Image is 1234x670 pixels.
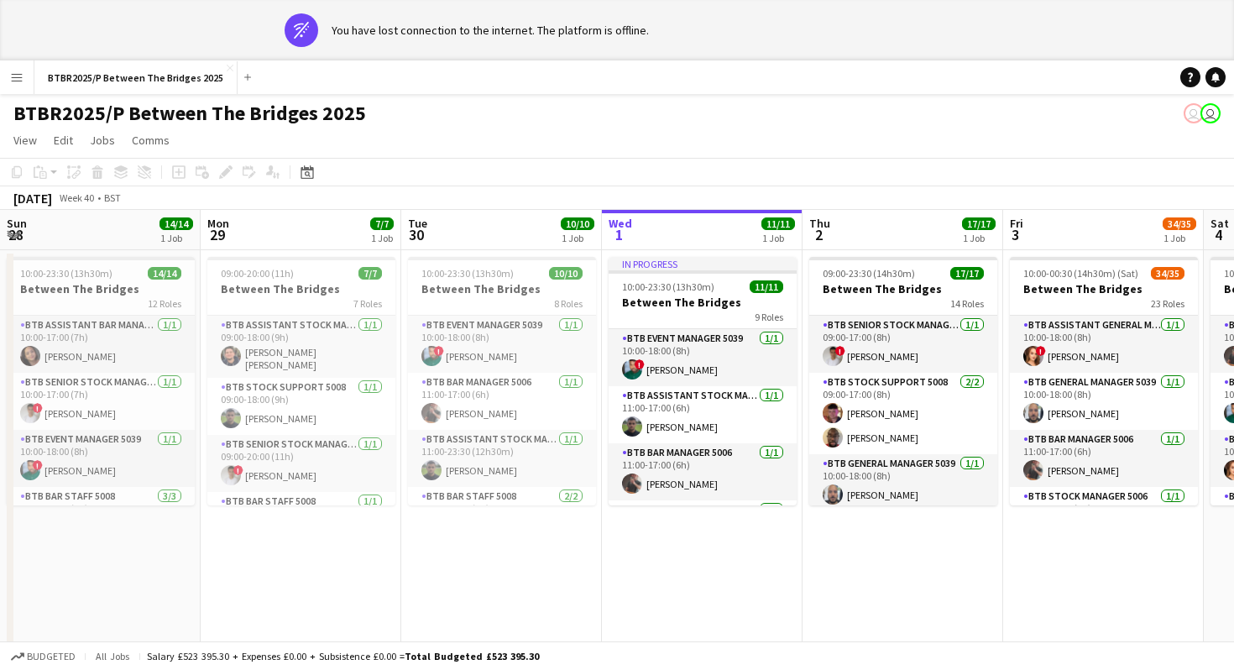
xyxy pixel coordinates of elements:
app-card-role: BTB Stock Manager 50061/111:00-17:00 (6h) [1010,487,1198,544]
span: Budgeted [27,651,76,662]
span: 28 [4,225,27,244]
span: Jobs [90,133,115,148]
span: Sun [7,216,27,231]
span: 34/35 [1151,267,1184,280]
app-card-role: BTB General Manager 50391/110:00-18:00 (8h)[PERSON_NAME] [809,454,997,511]
a: View [7,129,44,151]
span: Sat [1210,216,1229,231]
span: Edit [54,133,73,148]
div: BST [104,191,121,204]
app-job-card: 10:00-00:30 (14h30m) (Sat)34/35Between The Bridges23 RolesBTB Assistant General Manager 50061/110... [1010,257,1198,505]
app-card-role: BTB Event Manager 50391/110:00-18:00 (8h)![PERSON_NAME] [7,430,195,487]
span: 7/7 [370,217,394,230]
span: 10/10 [561,217,594,230]
app-card-role: BTB Bar Manager 50061/111:00-17:00 (6h)[PERSON_NAME] [609,443,797,500]
button: BTBR2025/P Between The Bridges 2025 [34,61,238,94]
app-card-role: BTB Assistant Stock Manager 50061/111:00-17:00 (6h)[PERSON_NAME] [609,386,797,443]
h3: Between The Bridges [7,281,195,296]
app-card-role: BTB Event Manager 50391/110:00-18:00 (8h)![PERSON_NAME] [408,316,596,373]
app-user-avatar: Amy Cane [1184,103,1204,123]
span: 14/14 [159,217,193,230]
div: In progress [609,257,797,270]
div: 1 Job [762,232,794,244]
span: 10:00-23:30 (13h30m) [421,267,514,280]
span: ! [1036,346,1046,356]
span: 10:00-23:30 (13h30m) [622,280,714,293]
span: Thu [809,216,830,231]
app-job-card: 09:00-20:00 (11h)7/7Between The Bridges7 RolesBTB Assistant Stock Manager 50061/109:00-18:00 (9h)... [207,257,395,505]
div: 1 Job [963,232,995,244]
span: ! [233,465,243,475]
div: 1 Job [371,232,393,244]
span: 9 Roles [755,311,783,323]
span: 30 [405,225,427,244]
span: ! [835,346,845,356]
app-card-role: BTB Stock support 50081/109:00-18:00 (9h)[PERSON_NAME] [207,378,395,435]
span: ! [635,359,645,369]
a: Comms [125,129,176,151]
span: 10/10 [549,267,583,280]
span: 23 Roles [1151,297,1184,310]
h3: Between The Bridges [408,281,596,296]
span: 10:00-23:30 (13h30m) [20,267,112,280]
span: View [13,133,37,148]
h3: Between The Bridges [809,281,997,296]
span: Mon [207,216,229,231]
app-card-role: BTB Bar Manager 50061/111:00-17:00 (6h)[PERSON_NAME] [408,373,596,430]
a: Edit [47,129,80,151]
span: 7/7 [358,267,382,280]
span: 4 [1208,225,1229,244]
h3: Between The Bridges [609,295,797,310]
app-job-card: In progress10:00-23:30 (13h30m)11/11Between The Bridges9 RolesBTB Event Manager 50391/110:00-18:0... [609,257,797,505]
span: 14 Roles [950,297,984,310]
span: 11/11 [750,280,783,293]
app-card-role: BTB Bar Staff 50082/211:30-17:30 (6h) [408,487,596,568]
span: ! [33,403,43,413]
span: 09:00-23:30 (14h30m) [823,267,915,280]
span: ! [434,346,444,356]
span: ! [33,460,43,470]
app-card-role: BTB Assistant General Manager 50061/110:00-18:00 (8h)![PERSON_NAME] [1010,316,1198,373]
app-card-role: BTB Senior Stock Manager 50061/109:00-20:00 (11h)![PERSON_NAME] [207,435,395,492]
div: Salary £523 395.30 + Expenses £0.00 + Subsistence £0.00 = [147,650,539,662]
div: 1 Job [562,232,593,244]
app-card-role: BTB Stock support 50082/209:00-17:00 (8h)[PERSON_NAME][PERSON_NAME] [809,373,997,454]
span: Wed [609,216,632,231]
app-card-role: BTB General Manager 50391/110:00-18:00 (8h)[PERSON_NAME] [1010,373,1198,430]
app-card-role: BTB Assistant Bar Manager 50061/110:00-17:00 (7h)[PERSON_NAME] [7,316,195,373]
span: Fri [1010,216,1023,231]
span: 1 [606,225,632,244]
app-job-card: 09:00-23:30 (14h30m)17/17Between The Bridges14 RolesBTB Senior Stock Manager 50061/109:00-17:00 (... [809,257,997,505]
app-card-role: BTB Bar Staff 50082/2 [609,500,797,587]
div: 10:00-23:30 (13h30m)14/14Between The Bridges12 RolesBTB Assistant Bar Manager 50061/110:00-17:00 ... [7,257,195,505]
span: 3 [1007,225,1023,244]
span: 17/17 [950,267,984,280]
app-card-role: BTB Senior Stock Manager 50061/109:00-17:00 (8h)![PERSON_NAME] [809,316,997,373]
span: 34/35 [1163,217,1196,230]
span: 7 Roles [353,297,382,310]
span: 12 Roles [148,297,181,310]
span: 29 [205,225,229,244]
span: 09:00-20:00 (11h) [221,267,294,280]
span: All jobs [92,650,133,662]
div: 1 Job [1163,232,1195,244]
span: 14/14 [148,267,181,280]
span: Week 40 [55,191,97,204]
span: 11/11 [761,217,795,230]
h3: Between The Bridges [207,281,395,296]
span: 17/17 [962,217,996,230]
span: Total Budgeted £523 395.30 [405,650,539,662]
h1: BTBR2025/P Between The Bridges 2025 [13,101,366,126]
a: Jobs [83,129,122,151]
span: 8 Roles [554,297,583,310]
app-card-role: BTB Bar Staff 50083/310:30-17:30 (7h) [7,487,195,593]
app-job-card: 10:00-23:30 (13h30m)10/10Between The Bridges8 RolesBTB Event Manager 50391/110:00-18:00 (8h)![PER... [408,257,596,505]
span: Tue [408,216,427,231]
div: [DATE] [13,190,52,207]
span: 10:00-00:30 (14h30m) (Sat) [1023,267,1138,280]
